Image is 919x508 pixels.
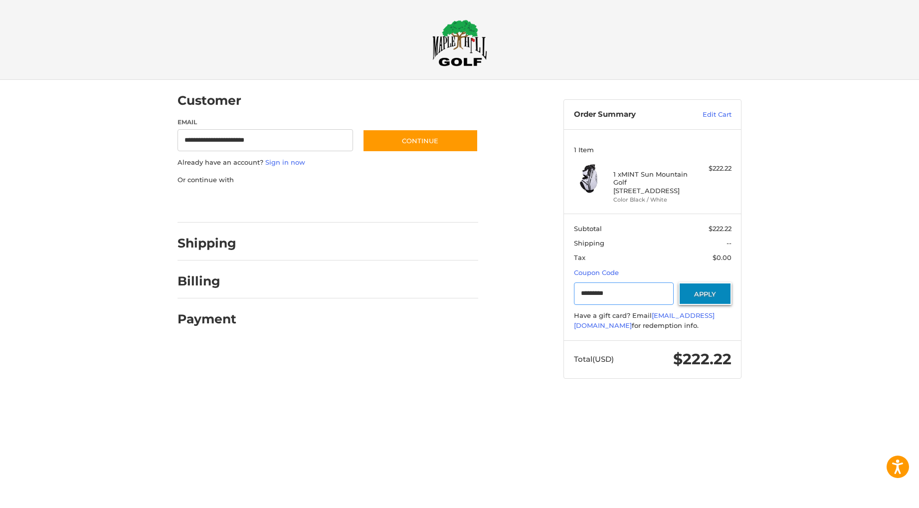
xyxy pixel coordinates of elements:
[178,175,478,185] p: Or continue with
[574,311,732,330] div: Have a gift card? Email for redemption info.
[613,196,690,204] li: Color Black / White
[574,254,585,261] span: Tax
[574,225,602,233] span: Subtotal
[363,129,478,152] button: Continue
[574,354,614,364] span: Total (USD)
[344,195,418,213] iframe: PayPal-venmo
[713,254,732,261] span: $0.00
[681,110,732,120] a: Edit Cart
[178,158,478,168] p: Already have an account?
[709,225,732,233] span: $222.22
[574,268,619,276] a: Coupon Code
[178,273,236,289] h2: Billing
[727,239,732,247] span: --
[259,195,334,213] iframe: PayPal-paylater
[679,282,732,305] button: Apply
[574,282,674,305] input: Gift Certificate or Coupon Code
[178,236,236,251] h2: Shipping
[432,19,487,66] img: Maple Hill Golf
[265,158,305,166] a: Sign in now
[613,170,690,195] h4: 1 x MINT Sun Mountain Golf [STREET_ADDRESS]
[574,239,604,247] span: Shipping
[673,350,732,368] span: $222.22
[574,146,732,154] h3: 1 Item
[178,93,241,108] h2: Customer
[178,118,353,127] label: Email
[178,311,236,327] h2: Payment
[574,110,681,120] h3: Order Summary
[574,311,715,329] a: [EMAIL_ADDRESS][DOMAIN_NAME]
[175,195,249,213] iframe: PayPal-paypal
[692,164,732,174] div: $222.22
